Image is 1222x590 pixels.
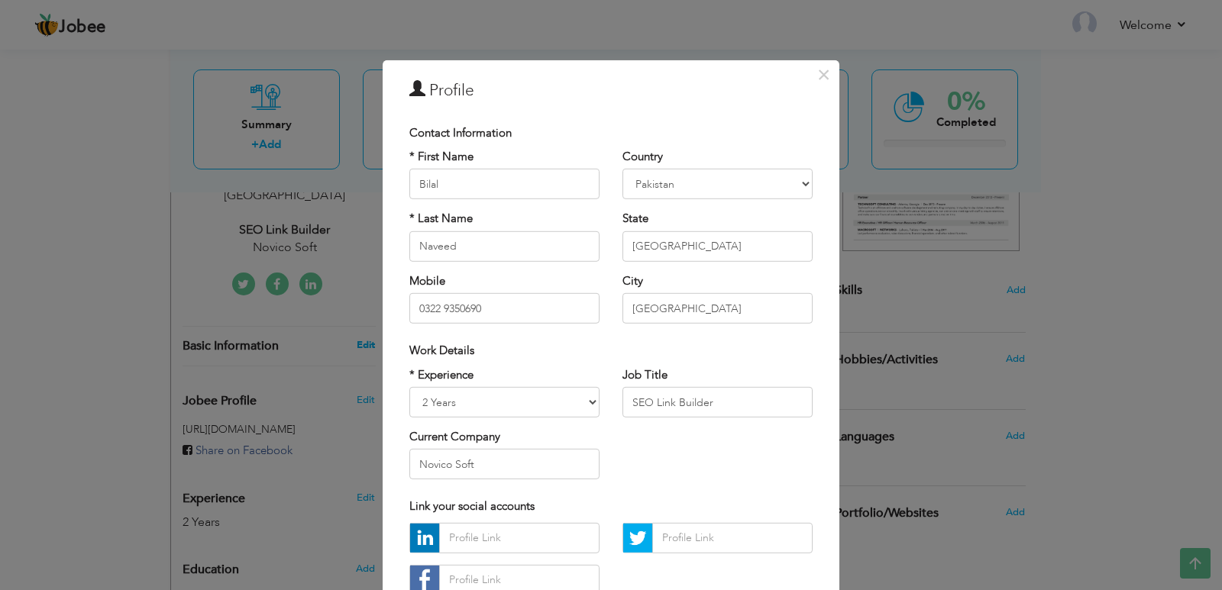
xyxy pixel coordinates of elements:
[817,60,830,88] span: ×
[652,523,813,553] input: Profile Link
[409,429,500,445] label: Current Company
[622,366,668,382] label: Job Title
[811,62,836,86] button: Close
[409,343,474,358] span: Work Details
[409,79,813,102] h3: Profile
[410,524,439,553] img: linkedin
[409,149,474,165] label: * First Name
[622,273,643,289] label: City
[622,149,663,165] label: Country
[409,366,474,382] label: * Experience
[409,124,512,140] span: Contact Information
[622,211,648,227] label: State
[409,498,535,514] span: Link your social accounts
[409,211,473,227] label: * Last Name
[409,273,445,289] label: Mobile
[623,524,652,553] img: Twitter
[439,523,600,553] input: Profile Link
